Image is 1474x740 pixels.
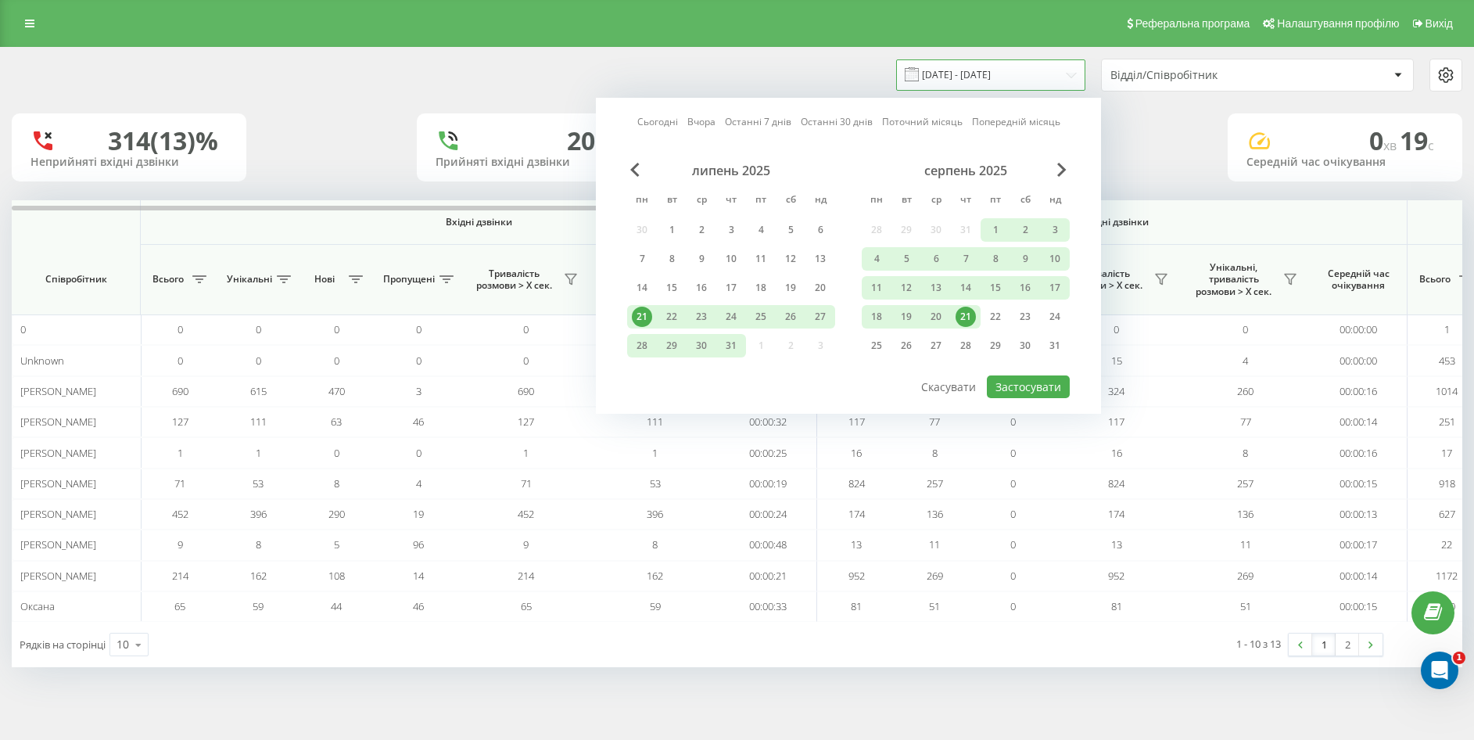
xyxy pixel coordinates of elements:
[1040,247,1070,271] div: нд 10 серп 2025 р.
[984,189,1007,213] abbr: п’ятниця
[862,305,891,329] div: пн 18 серп 2025 р.
[1400,124,1434,157] span: 19
[1111,537,1122,551] span: 13
[951,334,981,357] div: чт 28 серп 2025 р.
[895,189,918,213] abbr: вівторок
[227,273,272,286] span: Унікальні
[523,354,529,368] span: 0
[1110,69,1297,82] div: Відділ/Співробітник
[416,446,421,460] span: 0
[1415,273,1454,286] span: Всього
[691,336,712,356] div: 30
[751,307,771,327] div: 25
[1010,334,1040,357] div: сб 30 серп 2025 р.
[926,249,946,269] div: 6
[1383,137,1400,154] span: хв
[1010,305,1040,329] div: сб 23 серп 2025 р.
[20,322,26,336] span: 0
[951,247,981,271] div: чт 7 серп 2025 р.
[657,247,687,271] div: вт 8 лип 2025 р.
[1045,278,1065,298] div: 17
[1043,189,1067,213] abbr: неділя
[1369,124,1400,157] span: 0
[926,307,946,327] div: 20
[721,278,741,298] div: 17
[810,278,830,298] div: 20
[810,307,830,327] div: 27
[801,114,873,129] a: Останні 30 днів
[523,446,529,460] span: 1
[1010,476,1016,490] span: 0
[854,216,1371,228] span: Вихідні дзвінки
[848,476,865,490] span: 824
[1015,307,1035,327] div: 23
[523,322,529,336] span: 0
[1439,415,1455,429] span: 251
[985,278,1006,298] div: 15
[687,276,716,300] div: ср 16 лип 2025 р.
[746,218,776,242] div: пт 4 лип 2025 р.
[523,537,529,551] span: 9
[780,307,801,327] div: 26
[250,415,267,429] span: 111
[1108,384,1124,398] span: 324
[413,507,424,521] span: 19
[1045,249,1065,269] div: 10
[256,322,261,336] span: 0
[716,247,746,271] div: чт 10 лип 2025 р.
[250,384,267,398] span: 615
[954,189,977,213] abbr: четвер
[985,249,1006,269] div: 8
[687,114,715,129] a: Вчора
[328,384,345,398] span: 470
[637,114,678,129] a: Сьогодні
[926,336,946,356] div: 27
[1240,415,1251,429] span: 77
[985,307,1006,327] div: 22
[751,220,771,240] div: 4
[1453,652,1465,664] span: 1
[746,305,776,329] div: пт 25 лип 2025 р.
[1015,220,1035,240] div: 2
[805,247,835,271] div: нд 13 лип 2025 р.
[652,446,658,460] span: 1
[518,415,534,429] span: 127
[328,507,345,521] span: 290
[20,415,96,429] span: [PERSON_NAME]
[921,305,951,329] div: ср 20 серп 2025 р.
[746,276,776,300] div: пт 18 лип 2025 р.
[862,334,891,357] div: пн 25 серп 2025 р.
[956,307,976,327] div: 21
[780,249,801,269] div: 12
[1436,569,1458,583] span: 1172
[518,384,534,398] span: 690
[921,276,951,300] div: ср 13 серп 2025 р.
[413,537,424,551] span: 96
[932,446,938,460] span: 8
[1439,354,1455,368] span: 453
[632,336,652,356] div: 28
[250,569,267,583] span: 162
[776,305,805,329] div: сб 26 лип 2025 р.
[891,276,921,300] div: вт 12 серп 2025 р.
[1045,220,1065,240] div: 3
[810,249,830,269] div: 13
[331,415,342,429] span: 63
[30,156,228,169] div: Неприйняті вхідні дзвінки
[657,305,687,329] div: вт 22 лип 2025 р.
[896,336,916,356] div: 26
[1108,507,1124,521] span: 174
[929,537,940,551] span: 11
[1243,446,1248,460] span: 8
[627,163,835,178] div: липень 2025
[1439,507,1455,521] span: 627
[851,446,862,460] span: 16
[719,530,817,560] td: 00:00:48
[662,278,682,298] div: 15
[1310,499,1408,530] td: 00:00:13
[1010,247,1040,271] div: сб 9 серп 2025 р.
[1310,407,1408,437] td: 00:00:14
[413,415,424,429] span: 46
[1108,415,1124,429] span: 117
[172,384,188,398] span: 690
